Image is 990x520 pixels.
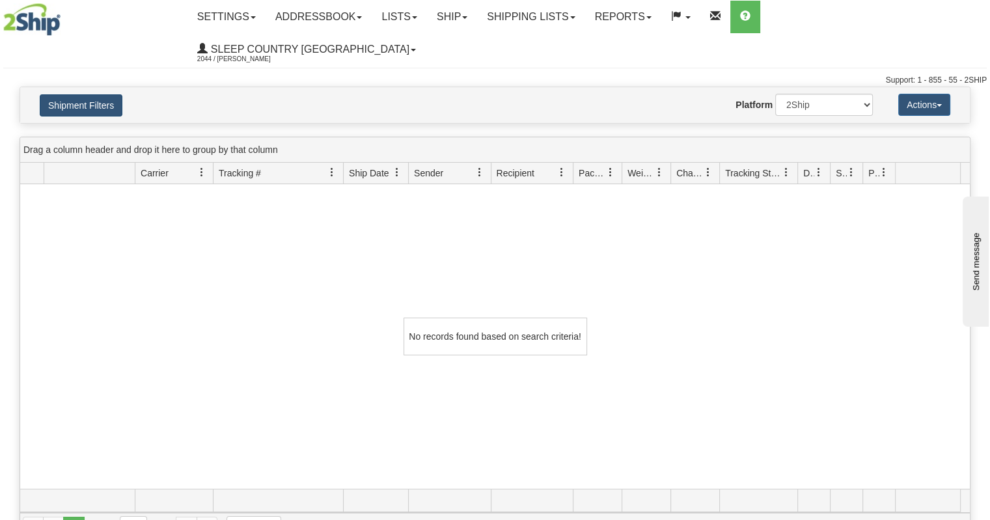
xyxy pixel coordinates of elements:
a: Ship Date filter column settings [386,161,408,184]
span: Weight [627,167,655,180]
a: Packages filter column settings [599,161,622,184]
a: Charge filter column settings [697,161,719,184]
div: No records found based on search criteria! [404,318,587,355]
a: Settings [187,1,266,33]
a: Tracking # filter column settings [321,161,343,184]
a: Delivery Status filter column settings [808,161,830,184]
span: 2044 / [PERSON_NAME] [197,53,295,66]
span: Sender [414,167,443,180]
span: Carrier [141,167,169,180]
a: Shipping lists [477,1,584,33]
span: Pickup Status [868,167,879,180]
a: Ship [427,1,477,33]
div: Send message [10,11,120,21]
div: Support: 1 - 855 - 55 - 2SHIP [3,75,987,86]
label: Platform [736,98,773,111]
span: Packages [579,167,606,180]
span: Recipient [497,167,534,180]
img: logo2044.jpg [3,3,61,36]
a: Reports [585,1,661,33]
span: Tracking # [219,167,261,180]
button: Actions [898,94,950,116]
a: Sender filter column settings [469,161,491,184]
a: Pickup Status filter column settings [873,161,895,184]
span: Tracking Status [725,167,782,180]
a: Addressbook [266,1,372,33]
a: Carrier filter column settings [191,161,213,184]
span: Delivery Status [803,167,814,180]
a: Tracking Status filter column settings [775,161,797,184]
div: grid grouping header [20,137,970,163]
a: Recipient filter column settings [551,161,573,184]
a: Lists [372,1,426,33]
a: Weight filter column settings [648,161,670,184]
span: Sleep Country [GEOGRAPHIC_DATA] [208,44,409,55]
button: Shipment Filters [40,94,122,116]
span: Ship Date [349,167,389,180]
iframe: chat widget [960,193,989,326]
a: Sleep Country [GEOGRAPHIC_DATA] 2044 / [PERSON_NAME] [187,33,426,66]
span: Charge [676,167,704,180]
span: Shipment Issues [836,167,847,180]
a: Shipment Issues filter column settings [840,161,862,184]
